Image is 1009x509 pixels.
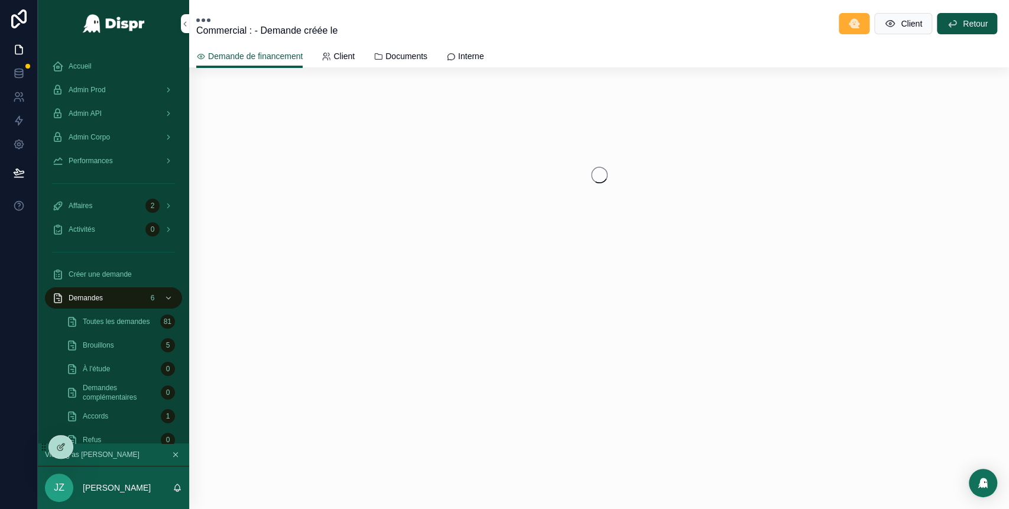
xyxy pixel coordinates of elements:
span: Interne [458,50,484,62]
a: À l'étude0 [59,358,182,380]
span: Commercial : - Demande créée le [196,24,338,38]
a: Créer une demande [45,264,182,285]
span: Performances [69,156,113,166]
div: 5 [161,338,175,352]
a: Client [322,46,355,69]
a: Refus0 [59,429,182,450]
div: scrollable content [38,47,189,443]
span: Admin Corpo [69,132,110,142]
span: Demandes complémentaires [83,383,156,402]
a: Admin Corpo [45,127,182,148]
div: 0 [161,362,175,376]
div: Open Intercom Messenger [969,469,997,497]
span: À l'étude [83,364,110,374]
span: Brouillons [83,341,114,350]
a: Performances [45,150,182,171]
a: Demandes complémentaires0 [59,382,182,403]
a: Activités0 [45,219,182,240]
a: Accords1 [59,406,182,427]
a: Brouillons5 [59,335,182,356]
span: JZ [54,481,64,495]
a: Affaires2 [45,195,182,216]
a: Accueil [45,56,182,77]
span: Toutes les demandes [83,317,150,326]
a: Documents [374,46,427,69]
div: 1 [161,409,175,423]
div: 0 [161,433,175,447]
a: Demande de financement [196,46,303,68]
span: Client [333,50,355,62]
a: Admin API [45,103,182,124]
button: Retour [937,13,997,34]
span: Admin Prod [69,85,106,95]
span: Viewing as [PERSON_NAME] [45,450,139,459]
span: Activités [69,225,95,234]
div: 2 [145,199,160,213]
span: Refus [83,435,101,445]
span: Demande de financement [208,50,303,62]
p: [PERSON_NAME] [83,482,151,494]
span: Client [901,18,922,30]
a: Demandes6 [45,287,182,309]
span: Créer une demande [69,270,132,279]
span: Accueil [69,61,92,71]
span: Documents [385,50,427,62]
div: 81 [160,315,175,329]
span: Demandes [69,293,103,303]
div: 0 [145,222,160,236]
a: Admin Prod [45,79,182,100]
span: Retour [963,18,988,30]
div: 6 [145,291,160,305]
span: Accords [83,411,108,421]
div: 0 [161,385,175,400]
span: Affaires [69,201,92,210]
a: Toutes les demandes81 [59,311,182,332]
span: Admin API [69,109,102,118]
a: Interne [446,46,484,69]
button: Client [874,13,932,34]
img: App logo [82,14,145,33]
